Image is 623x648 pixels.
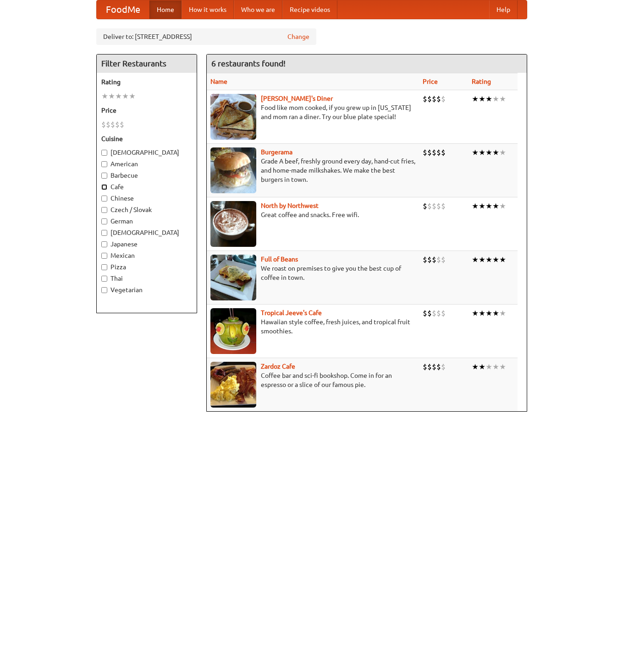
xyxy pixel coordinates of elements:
[101,194,192,203] label: Chinese
[106,120,110,130] li: $
[485,308,492,318] li: ★
[423,78,438,85] a: Price
[499,255,506,265] li: ★
[101,77,192,87] h5: Rating
[101,217,192,226] label: German
[436,94,441,104] li: $
[210,78,227,85] a: Name
[261,363,295,370] a: Zardoz Cafe
[261,309,322,316] a: Tropical Jeeve's Cafe
[499,147,506,158] li: ★
[492,255,499,265] li: ★
[101,150,107,156] input: [DEMOGRAPHIC_DATA]
[489,0,518,19] a: Help
[472,362,479,372] li: ★
[101,159,192,169] label: American
[479,201,485,211] li: ★
[282,0,337,19] a: Recipe videos
[485,94,492,104] li: ★
[101,251,192,260] label: Mexican
[423,308,427,318] li: $
[423,362,427,372] li: $
[261,95,333,102] a: [PERSON_NAME]'s Diner
[499,94,506,104] li: ★
[423,94,427,104] li: $
[115,120,120,130] li: $
[101,148,192,157] label: [DEMOGRAPHIC_DATA]
[96,28,316,45] div: Deliver to: [STREET_ADDRESS]
[101,285,192,294] label: Vegetarian
[120,120,124,130] li: $
[261,148,292,156] a: Burgerama
[101,230,107,236] input: [DEMOGRAPHIC_DATA]
[432,94,436,104] li: $
[101,228,192,237] label: [DEMOGRAPHIC_DATA]
[97,0,149,19] a: FoodMe
[423,201,427,211] li: $
[427,201,432,211] li: $
[479,147,485,158] li: ★
[441,362,446,372] li: $
[472,78,491,85] a: Rating
[210,317,415,336] p: Hawaiian style coffee, fresh juices, and tropical fruit smoothies.
[108,91,115,101] li: ★
[182,0,234,19] a: How it works
[101,173,107,179] input: Barbecue
[485,147,492,158] li: ★
[492,94,499,104] li: ★
[110,120,115,130] li: $
[101,171,192,180] label: Barbecue
[436,147,441,158] li: $
[210,147,256,193] img: burgerama.jpg
[261,202,319,209] a: North by Northwest
[427,255,432,265] li: $
[210,94,256,140] img: sallys.jpg
[101,196,107,201] input: Chinese
[432,201,436,211] li: $
[499,362,506,372] li: ★
[210,371,415,389] p: Coffee bar and sci-fi bookshop. Come in for an espresso or a slice of our famous pie.
[492,201,499,211] li: ★
[427,308,432,318] li: $
[234,0,282,19] a: Who we are
[210,157,415,184] p: Grade A beef, freshly ground every day, hand-cut fries, and home-made milkshakes. We make the bes...
[101,262,192,272] label: Pizza
[101,240,192,249] label: Japanese
[101,276,107,282] input: Thai
[427,94,432,104] li: $
[472,255,479,265] li: ★
[101,264,107,270] input: Pizza
[472,308,479,318] li: ★
[210,362,256,408] img: zardoz.jpg
[287,32,309,41] a: Change
[499,201,506,211] li: ★
[441,94,446,104] li: $
[499,308,506,318] li: ★
[485,255,492,265] li: ★
[261,256,298,263] a: Full of Beans
[432,362,436,372] li: $
[101,205,192,214] label: Czech / Slovak
[492,362,499,372] li: ★
[485,362,492,372] li: ★
[210,255,256,300] img: beans.jpg
[101,207,107,213] input: Czech / Slovak
[479,255,485,265] li: ★
[101,218,107,224] input: German
[423,255,427,265] li: $
[479,308,485,318] li: ★
[479,362,485,372] li: ★
[427,147,432,158] li: $
[485,201,492,211] li: ★
[492,147,499,158] li: ★
[210,308,256,354] img: jeeves.jpg
[101,91,108,101] li: ★
[436,201,441,211] li: $
[101,253,107,259] input: Mexican
[101,120,106,130] li: $
[101,106,192,115] h5: Price
[210,201,256,247] img: north.jpg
